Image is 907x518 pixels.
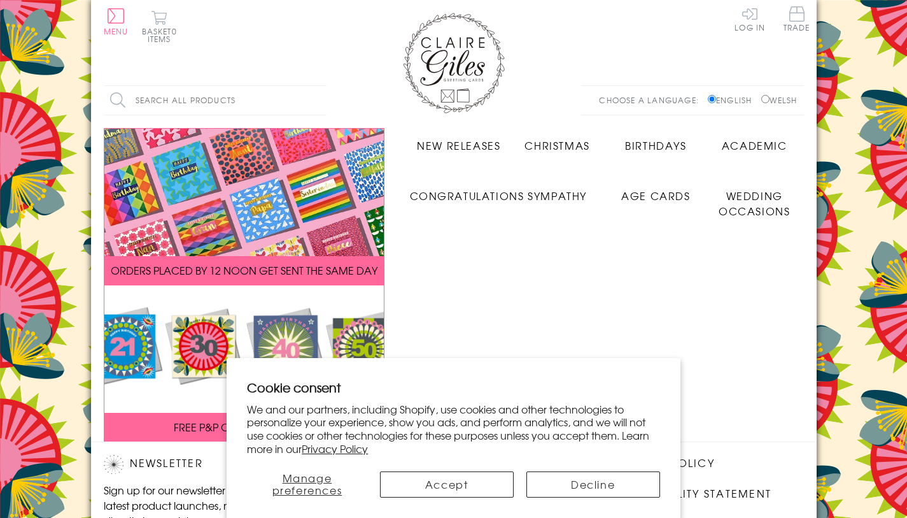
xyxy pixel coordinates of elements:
span: Age Cards [621,188,690,203]
a: Privacy Policy [302,441,368,456]
a: Log In [735,6,765,31]
h2: Newsletter [104,455,320,474]
span: FREE P&P ON ALL UK ORDERS [174,419,314,435]
span: Birthdays [625,138,686,153]
span: Trade [784,6,810,31]
button: Basket0 items [142,10,177,43]
a: Wedding Occasions [705,178,804,219]
span: Menu [104,25,129,37]
a: Congratulations [410,178,524,203]
p: Choose a language: [599,94,705,106]
input: Search [314,86,327,115]
input: Welsh [761,95,770,103]
button: Accept [380,471,514,498]
span: Wedding Occasions [719,188,790,219]
input: English [708,95,716,103]
label: English [708,94,758,106]
span: ORDERS PLACED BY 12 NOON GET SENT THE SAME DAY [111,263,377,278]
span: New Releases [417,138,500,153]
a: Sympathy [508,178,607,203]
a: Christmas [508,128,607,153]
a: Birthdays [607,128,705,153]
h2: Cookie consent [247,378,660,396]
label: Welsh [761,94,798,106]
span: Christmas [524,138,589,153]
span: 0 items [148,25,177,45]
span: Manage preferences [272,470,342,498]
button: Decline [526,471,660,498]
a: Academic [705,128,804,153]
a: New Releases [410,128,509,153]
input: Search all products [104,86,327,115]
p: We and our partners, including Shopify, use cookies and other technologies to personalize your ex... [247,403,660,456]
span: Sympathy [528,188,587,203]
span: Congratulations [410,188,524,203]
a: Accessibility Statement [613,486,771,503]
img: Claire Giles Greetings Cards [403,13,505,113]
a: Age Cards [607,178,705,203]
button: Menu [104,8,129,35]
span: Academic [722,138,787,153]
button: Manage preferences [247,471,367,498]
a: Trade [784,6,810,34]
